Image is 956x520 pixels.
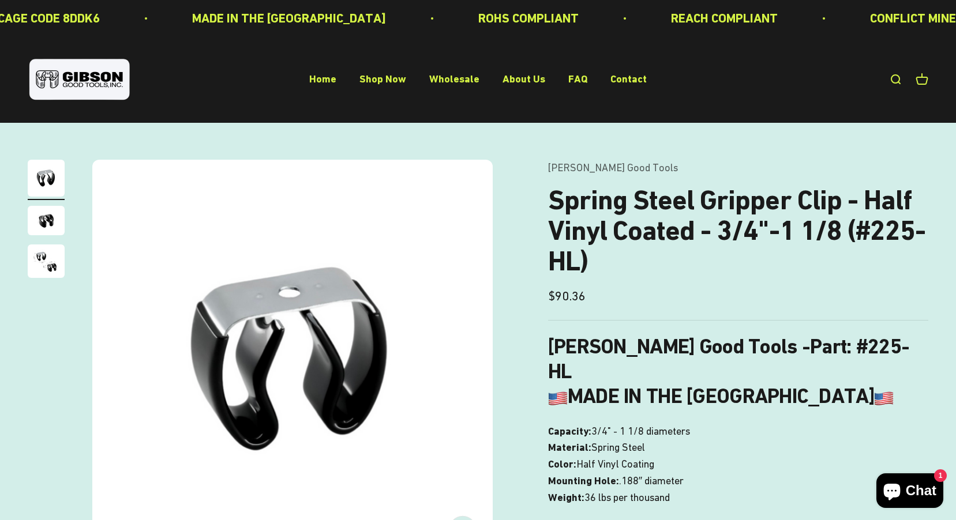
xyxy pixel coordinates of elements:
[873,473,947,511] inbox-online-store-chat: Shopify online store chat
[548,334,909,383] b: : #225-HL
[548,185,928,276] h1: Spring Steel Gripper Clip - Half Vinyl Coated - 3/4"-1 1/8 (#225-HL)
[664,8,771,28] p: REACH COMPLIANT
[576,456,654,473] span: Half Vinyl Coating
[28,244,65,281] button: Go to item 3
[548,334,846,359] b: [PERSON_NAME] Good Tools -
[28,206,65,235] img: close up of a spring steel gripper clip, tool clip, durable, secure holding, Excellent corrosion ...
[810,334,846,359] span: Part
[548,161,678,174] a: [PERSON_NAME] Good Tools
[548,441,591,453] b: Material:
[309,73,336,85] a: Home
[28,160,65,197] img: Gripper clip, made & shipped from the USA!
[471,8,572,28] p: ROHS COMPLIANT
[359,73,406,85] a: Shop Now
[548,384,894,408] b: MADE IN THE [GEOGRAPHIC_DATA]
[568,73,587,85] a: FAQ
[429,73,479,85] a: Wholesale
[548,425,591,437] b: Capacity:
[610,73,647,85] a: Contact
[548,423,928,506] p: 3/4" - 1 1/8 diameters
[548,491,584,503] b: Weight:
[591,439,645,456] span: Spring Steel
[619,473,684,489] span: .188″ diameter
[548,286,586,306] sale-price: $90.36
[28,244,65,278] img: close up of a spring steel gripper clip, tool clip, durable, secure holding, Excellent corrosion ...
[185,8,379,28] p: MADE IN THE [GEOGRAPHIC_DATA]
[584,489,670,506] span: 36 lbs per thousand
[503,73,545,85] a: About Us
[28,206,65,239] button: Go to item 2
[548,458,576,470] b: Color:
[28,160,65,200] button: Go to item 1
[548,474,619,487] b: Mounting Hole:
